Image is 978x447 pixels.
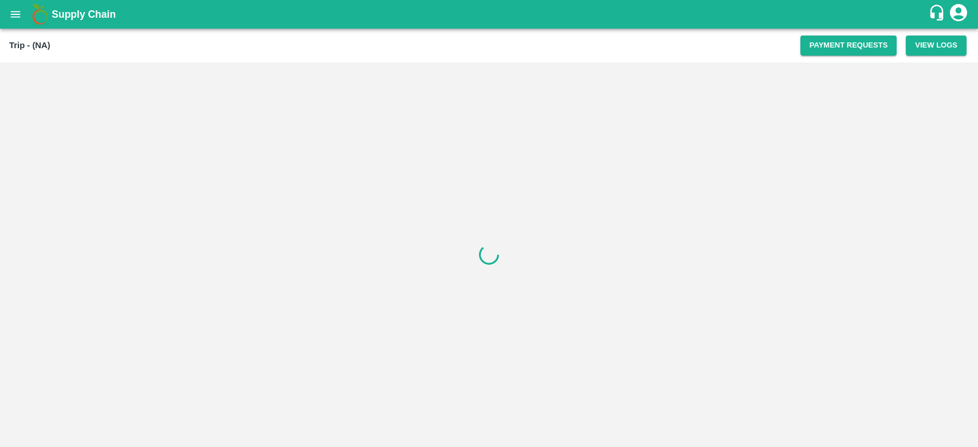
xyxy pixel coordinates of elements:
[29,3,52,26] img: logo
[2,1,29,28] button: open drawer
[906,36,967,56] button: View Logs
[52,6,928,22] a: Supply Chain
[800,36,897,56] button: Payment Requests
[928,4,948,25] div: customer-support
[948,2,969,26] div: account of current user
[52,9,116,20] b: Supply Chain
[9,41,50,50] b: Trip - (NA)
